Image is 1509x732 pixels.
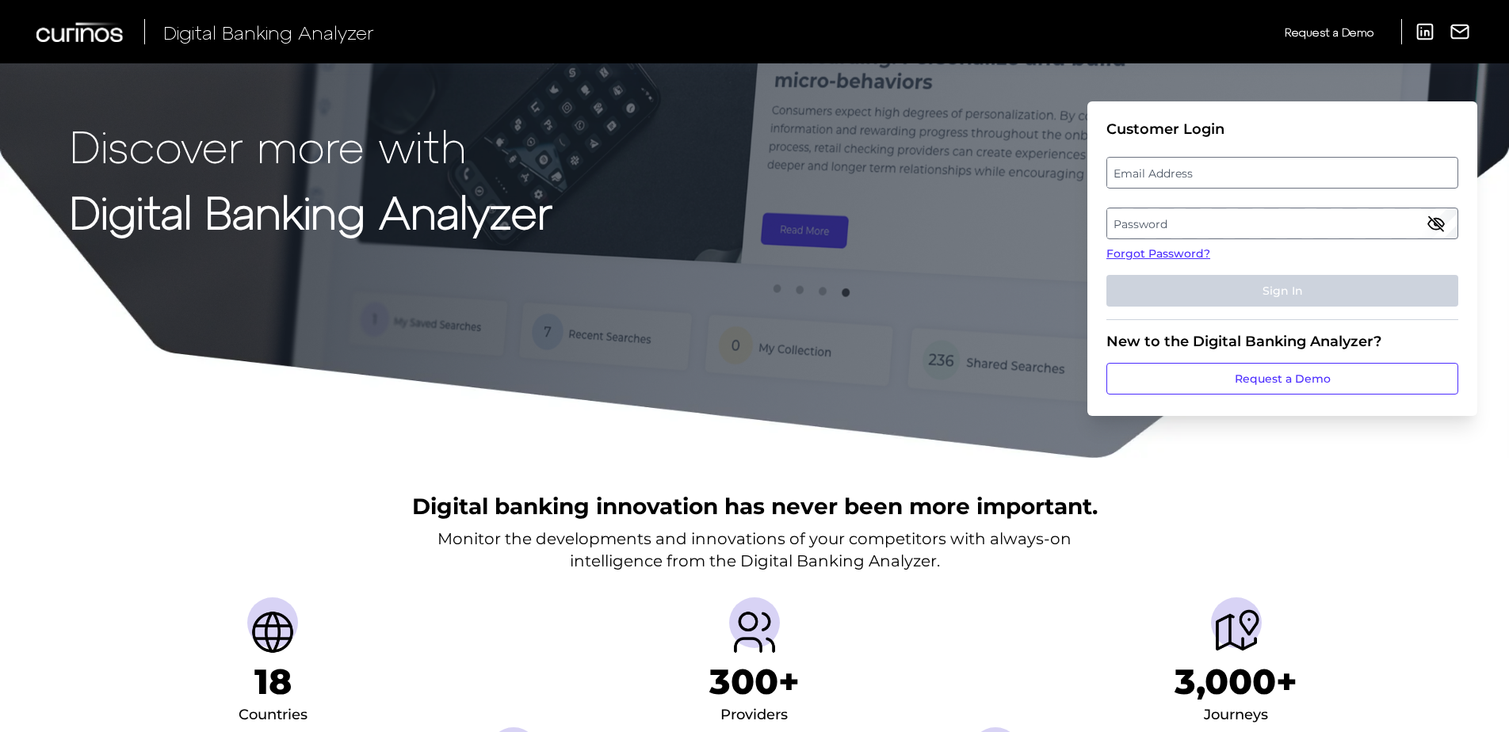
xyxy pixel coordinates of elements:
[1285,25,1373,39] span: Request a Demo
[70,185,552,238] strong: Digital Banking Analyzer
[720,703,788,728] div: Providers
[247,607,298,658] img: Countries
[70,120,552,170] p: Discover more with
[36,22,125,42] img: Curinos
[1285,19,1373,45] a: Request a Demo
[1106,363,1458,395] a: Request a Demo
[709,661,800,703] h1: 300+
[1106,120,1458,138] div: Customer Login
[1211,607,1262,658] img: Journeys
[163,21,374,44] span: Digital Banking Analyzer
[437,528,1072,572] p: Monitor the developments and innovations of your competitors with always-on intelligence from the...
[729,607,780,658] img: Providers
[1106,275,1458,307] button: Sign In
[239,703,308,728] div: Countries
[1107,158,1457,187] label: Email Address
[254,661,292,703] h1: 18
[1175,661,1297,703] h1: 3,000+
[1204,703,1268,728] div: Journeys
[1107,209,1457,238] label: Password
[1106,246,1458,262] a: Forgot Password?
[412,491,1098,521] h2: Digital banking innovation has never been more important.
[1106,333,1458,350] div: New to the Digital Banking Analyzer?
